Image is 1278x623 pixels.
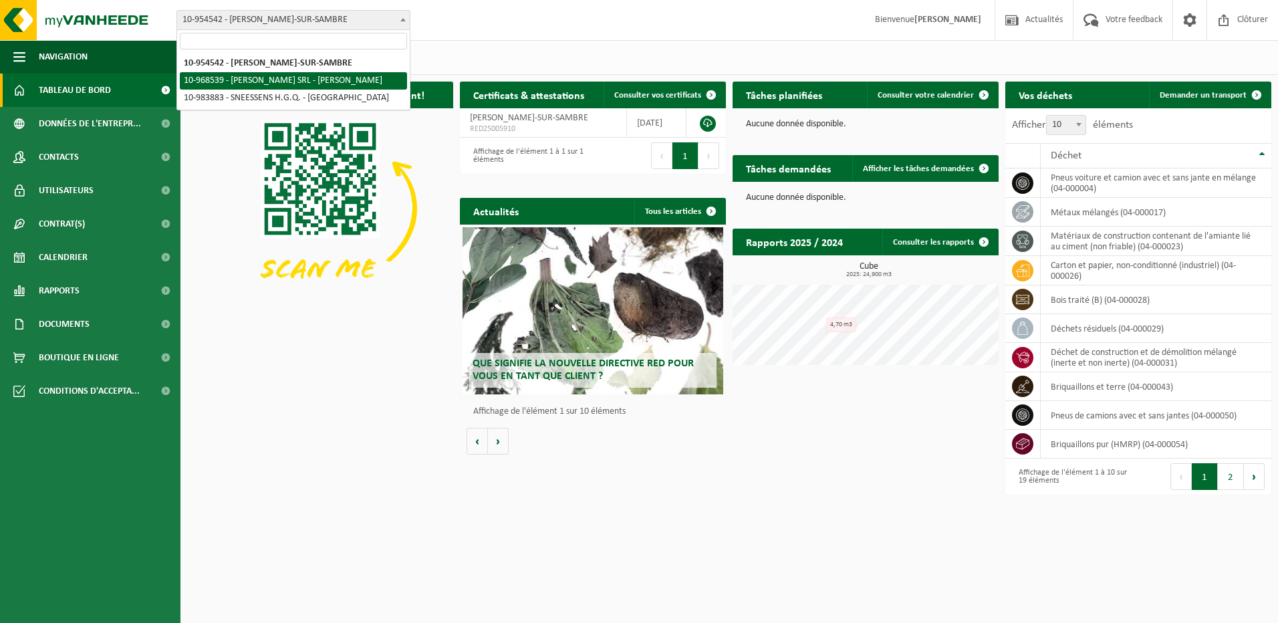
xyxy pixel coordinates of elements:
span: Utilisateurs [39,174,94,207]
td: déchet de construction et de démolition mélangé (inerte et non inerte) (04-000031) [1041,343,1271,372]
span: Documents [39,307,90,341]
strong: [PERSON_NAME] [914,15,981,25]
a: Consulter votre calendrier [867,82,997,108]
td: pneus de camions avec et sans jantes (04-000050) [1041,401,1271,430]
h2: Vos déchets [1005,82,1085,108]
button: Next [1244,463,1265,490]
a: Demander un transport [1149,82,1270,108]
td: métaux mélangés (04-000017) [1041,198,1271,227]
li: 10-983883 - SNEESSENS H.G.Q. - [GEOGRAPHIC_DATA] [180,90,407,107]
a: Afficher les tâches demandées [852,155,997,182]
div: Affichage de l'élément 1 à 1 sur 1 éléments [467,141,586,170]
span: Que signifie la nouvelle directive RED pour vous en tant que client ? [473,358,694,382]
h3: Cube [739,262,999,278]
p: Aucune donnée disponible. [746,193,985,203]
span: RED25005910 [470,124,616,134]
span: Contrat(s) [39,207,85,241]
li: 10-968539 - [PERSON_NAME] SRL - [PERSON_NAME] [180,72,407,90]
td: déchets résiduels (04-000029) [1041,314,1271,343]
span: Demander un transport [1160,91,1247,100]
span: Boutique en ligne [39,341,119,374]
a: Tous les articles [634,198,725,225]
span: Contacts [39,140,79,174]
td: pneus voiture et camion avec et sans jante en mélange (04-000004) [1041,168,1271,198]
td: briquaillons et terre (04-000043) [1041,372,1271,401]
span: Afficher les tâches demandées [863,164,974,173]
span: Données de l'entrepr... [39,107,141,140]
div: Affichage de l'élément 1 à 10 sur 19 éléments [1012,462,1132,491]
span: 10-954542 - SNEESSENS BERNARD - JEMEPPE-SUR-SAMBRE [177,11,410,29]
label: Afficher éléments [1012,120,1133,130]
span: Calendrier [39,241,88,274]
li: 10-954542 - [PERSON_NAME]-SUR-SAMBRE [180,55,407,72]
span: Consulter vos certificats [614,91,701,100]
span: Navigation [39,40,88,74]
button: Previous [651,142,672,169]
button: 1 [672,142,698,169]
div: 4,70 m3 [826,318,856,332]
h2: Rapports 2025 / 2024 [733,229,856,255]
button: Volgende [488,428,509,455]
span: 10 [1046,115,1086,135]
span: Rapports [39,274,80,307]
button: 1 [1192,463,1218,490]
a: Consulter les rapports [882,229,997,255]
span: Tableau de bord [39,74,111,107]
span: 10-954542 - SNEESSENS BERNARD - JEMEPPE-SUR-SAMBRE [176,10,410,30]
button: 2 [1218,463,1244,490]
span: Conditions d'accepta... [39,374,140,408]
td: carton et papier, non-conditionné (industriel) (04-000026) [1041,256,1271,285]
h2: Tâches planifiées [733,82,836,108]
button: Previous [1170,463,1192,490]
td: bois traité (B) (04-000028) [1041,285,1271,314]
h2: Tâches demandées [733,155,844,181]
span: 2025: 24,900 m3 [739,271,999,278]
span: [PERSON_NAME]-SUR-SAMBRE [470,113,588,123]
p: Aucune donnée disponible. [746,120,985,129]
img: Download de VHEPlus App [187,108,453,308]
a: Que signifie la nouvelle directive RED pour vous en tant que client ? [463,227,723,394]
a: Consulter vos certificats [604,82,725,108]
span: 10 [1047,116,1085,134]
p: Affichage de l'élément 1 sur 10 éléments [473,407,719,416]
td: [DATE] [627,108,686,138]
h2: Actualités [460,198,532,224]
button: Vorige [467,428,488,455]
td: briquaillons pur (HMRP) (04-000054) [1041,430,1271,459]
button: Next [698,142,719,169]
span: Consulter votre calendrier [878,91,974,100]
h2: Certificats & attestations [460,82,598,108]
span: Déchet [1051,150,1081,161]
td: matériaux de construction contenant de l'amiante lié au ciment (non friable) (04-000023) [1041,227,1271,256]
